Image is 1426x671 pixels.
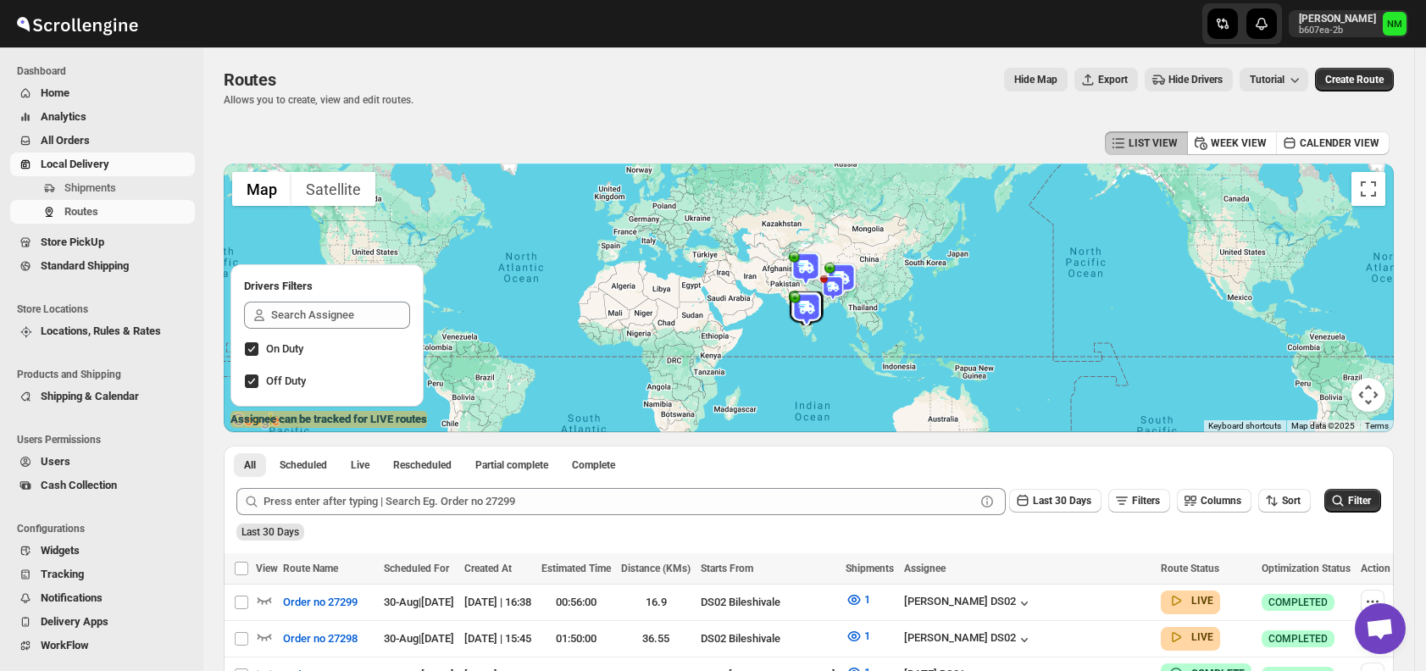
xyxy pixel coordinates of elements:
span: Columns [1201,495,1241,507]
span: Users Permissions [17,433,195,446]
button: Hide Drivers [1145,68,1233,91]
button: User menu [1289,10,1408,37]
button: Order no 27298 [273,625,368,652]
span: Delivery Apps [41,615,108,628]
span: COMPLETED [1268,632,1328,646]
span: Shipments [64,181,116,194]
span: Local Delivery [41,158,109,170]
button: Columns [1177,489,1251,513]
button: [PERSON_NAME] DS02 [904,631,1033,648]
button: Sort [1258,489,1311,513]
span: Last 30 Days [1033,495,1091,507]
span: Locations, Rules & Rates [41,324,161,337]
span: Distance (KMs) [621,563,691,574]
a: Open this area in Google Maps (opens a new window) [228,410,284,432]
input: Press enter after typing | Search Eg. Order no 27299 [264,488,975,515]
span: Order no 27298 [283,630,358,647]
text: NM [1387,19,1402,30]
span: Home [41,86,69,99]
span: Sort [1282,495,1301,507]
button: Shipping & Calendar [10,385,195,408]
span: Routes [64,205,98,218]
button: Order no 27299 [273,589,368,616]
span: Tutorial [1250,74,1285,86]
span: Route Name [283,563,338,574]
button: LIVE [1168,629,1213,646]
span: WEEK VIEW [1211,136,1267,150]
button: CALENDER VIEW [1276,131,1390,155]
button: Show satellite imagery [291,172,375,206]
span: Created At [464,563,512,574]
span: Cash Collection [41,479,117,491]
div: 01:50:00 [541,630,611,647]
span: All Orders [41,134,90,147]
p: Allows you to create, view and edit routes. [224,93,413,107]
div: DS02 Bileshivale [701,630,835,647]
span: All [244,458,256,472]
span: Optimization Status [1262,563,1351,574]
p: b607ea-2b [1299,25,1376,36]
span: Scheduled [280,458,327,472]
span: View [256,563,278,574]
button: Map action label [1004,68,1068,91]
button: Analytics [10,105,195,129]
div: 00:56:00 [541,594,611,611]
b: LIVE [1191,631,1213,643]
span: Last 30 Days [241,526,299,538]
span: WorkFlow [41,639,89,652]
a: Terms (opens in new tab) [1365,421,1389,430]
button: Tutorial [1240,68,1308,91]
span: On Duty [266,342,303,355]
span: Widgets [41,544,80,557]
div: 36.55 [621,630,691,647]
span: COMPLETED [1268,596,1328,609]
span: Hide Map [1014,73,1057,86]
button: LIST VIEW [1105,131,1188,155]
span: 30-Aug | [DATE] [384,596,454,608]
b: LIVE [1191,595,1213,607]
button: Users [10,450,195,474]
span: Routes [224,69,276,90]
span: Live [351,458,369,472]
button: Filter [1324,489,1381,513]
span: 1 [864,593,870,606]
button: LIVE [1168,592,1213,609]
span: Starts From [701,563,753,574]
button: Toggle fullscreen view [1351,172,1385,206]
span: Route Status [1161,563,1219,574]
button: Cash Collection [10,474,195,497]
button: Last 30 Days [1009,489,1101,513]
span: Assignee [904,563,946,574]
span: 1 [864,629,870,642]
img: Google [228,410,284,432]
span: Analytics [41,110,86,123]
span: Narjit Magar [1383,12,1407,36]
button: [PERSON_NAME] DS02 [904,595,1033,612]
div: [DATE] | 15:45 [464,630,531,647]
button: Shipments [10,176,195,200]
button: Home [10,81,195,105]
span: Action [1361,563,1390,574]
p: [PERSON_NAME] [1299,12,1376,25]
span: Configurations [17,522,195,535]
span: Off Duty [266,374,306,387]
span: Notifications [41,591,103,604]
span: LIST VIEW [1129,136,1178,150]
span: Products and Shipping [17,368,195,381]
button: 1 [835,623,880,650]
button: Tracking [10,563,195,586]
span: Shipping & Calendar [41,390,139,402]
span: Scheduled For [384,563,449,574]
button: Notifications [10,586,195,610]
img: ScrollEngine [14,3,141,45]
button: Delivery Apps [10,610,195,634]
button: Routes [10,200,195,224]
div: 16.9 [621,594,691,611]
span: Estimated Time [541,563,611,574]
h2: Drivers Filters [244,278,410,295]
button: All Orders [10,129,195,152]
button: Export [1074,68,1138,91]
span: Filter [1348,495,1371,507]
button: Filters [1108,489,1170,513]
